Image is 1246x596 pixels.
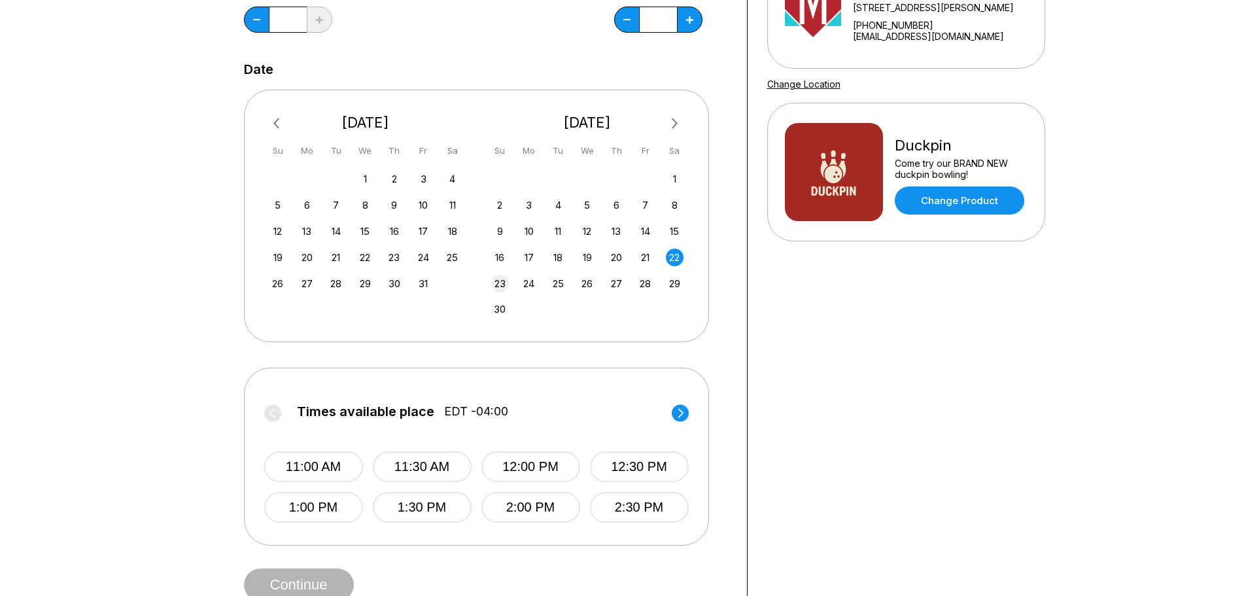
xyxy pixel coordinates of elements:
img: Duckpin [785,123,883,221]
div: Choose Saturday, October 25th, 2025 [443,249,461,266]
div: Choose Tuesday, November 11th, 2025 [549,222,567,240]
div: Choose Thursday, October 9th, 2025 [385,196,403,214]
div: Choose Friday, November 14th, 2025 [636,222,654,240]
div: Choose Thursday, November 20th, 2025 [608,249,625,266]
div: Sa [666,142,684,160]
div: Choose Tuesday, October 7th, 2025 [327,196,345,214]
div: Choose Wednesday, November 5th, 2025 [578,196,596,214]
div: Choose Sunday, October 5th, 2025 [269,196,286,214]
button: 12:00 PM [481,451,580,482]
span: EDT -04:00 [444,404,508,419]
div: Choose Tuesday, October 28th, 2025 [327,275,345,292]
button: Next Month [665,113,685,134]
div: Choose Tuesday, November 25th, 2025 [549,275,567,292]
div: [DATE] [264,114,467,131]
div: Choose Friday, October 3rd, 2025 [415,170,432,188]
div: Fr [415,142,432,160]
div: Choose Thursday, October 2nd, 2025 [385,170,403,188]
div: Choose Saturday, November 1st, 2025 [666,170,684,188]
div: Mo [520,142,538,160]
div: Choose Thursday, October 23rd, 2025 [385,249,403,266]
div: Su [491,142,509,160]
button: 2:30 PM [590,492,689,523]
div: Choose Monday, November 3rd, 2025 [520,196,538,214]
div: Come try our BRAND NEW duckpin bowling! [895,158,1028,180]
div: Choose Wednesday, October 22nd, 2025 [356,249,374,266]
div: Mo [298,142,316,160]
button: 11:30 AM [373,451,472,482]
div: Th [385,142,403,160]
div: We [578,142,596,160]
div: Choose Sunday, November 23rd, 2025 [491,275,509,292]
button: Previous Month [268,113,288,134]
div: Choose Wednesday, November 19th, 2025 [578,249,596,266]
div: Su [269,142,286,160]
a: Change Location [767,79,840,90]
div: month 2025-10 [268,169,464,292]
label: Date [244,62,273,77]
button: 1:30 PM [373,492,472,523]
div: Th [608,142,625,160]
div: Choose Wednesday, October 29th, 2025 [356,275,374,292]
div: Choose Tuesday, October 21st, 2025 [327,249,345,266]
div: Duckpin [895,137,1028,154]
div: Choose Wednesday, November 12th, 2025 [578,222,596,240]
div: Choose Wednesday, October 15th, 2025 [356,222,374,240]
div: Choose Monday, November 24th, 2025 [520,275,538,292]
div: Choose Saturday, October 4th, 2025 [443,170,461,188]
div: Tu [327,142,345,160]
div: Choose Saturday, November 22nd, 2025 [666,249,684,266]
button: 2:00 PM [481,492,580,523]
div: Sa [443,142,461,160]
div: Choose Friday, November 21st, 2025 [636,249,654,266]
div: Choose Sunday, October 19th, 2025 [269,249,286,266]
div: Choose Saturday, October 11th, 2025 [443,196,461,214]
div: Choose Saturday, November 29th, 2025 [666,275,684,292]
div: [DATE] [486,114,689,131]
div: Choose Sunday, November 2nd, 2025 [491,196,509,214]
div: Fr [636,142,654,160]
a: [EMAIL_ADDRESS][DOMAIN_NAME] [853,31,1039,42]
div: Choose Wednesday, November 26th, 2025 [578,275,596,292]
div: Choose Thursday, October 16th, 2025 [385,222,403,240]
div: [STREET_ADDRESS][PERSON_NAME] [853,2,1039,13]
div: Choose Monday, October 6th, 2025 [298,196,316,214]
div: Choose Friday, October 24th, 2025 [415,249,432,266]
div: Choose Thursday, October 30th, 2025 [385,275,403,292]
div: Tu [549,142,567,160]
div: Choose Sunday, October 26th, 2025 [269,275,286,292]
div: Choose Saturday, November 8th, 2025 [666,196,684,214]
div: Choose Wednesday, October 8th, 2025 [356,196,374,214]
div: Choose Tuesday, October 14th, 2025 [327,222,345,240]
div: Choose Monday, October 20th, 2025 [298,249,316,266]
div: Choose Thursday, November 6th, 2025 [608,196,625,214]
div: [PHONE_NUMBER] [853,20,1039,31]
div: Choose Thursday, November 27th, 2025 [608,275,625,292]
div: We [356,142,374,160]
div: month 2025-11 [489,169,685,319]
div: Choose Friday, October 17th, 2025 [415,222,432,240]
div: Choose Friday, November 28th, 2025 [636,275,654,292]
div: Choose Friday, October 10th, 2025 [415,196,432,214]
div: Choose Saturday, November 15th, 2025 [666,222,684,240]
div: Choose Sunday, November 9th, 2025 [491,222,509,240]
button: 1:00 PM [264,492,363,523]
div: Choose Monday, November 17th, 2025 [520,249,538,266]
div: Choose Sunday, November 16th, 2025 [491,249,509,266]
a: Change Product [895,186,1024,215]
div: Choose Wednesday, October 1st, 2025 [356,170,374,188]
div: Choose Monday, October 27th, 2025 [298,275,316,292]
div: Choose Sunday, October 12th, 2025 [269,222,286,240]
div: Choose Tuesday, November 18th, 2025 [549,249,567,266]
button: 11:00 AM [264,451,363,482]
span: Times available place [297,404,434,419]
div: Choose Friday, November 7th, 2025 [636,196,654,214]
button: 12:30 PM [590,451,689,482]
div: Choose Thursday, November 13th, 2025 [608,222,625,240]
div: Choose Monday, October 13th, 2025 [298,222,316,240]
div: Choose Friday, October 31st, 2025 [415,275,432,292]
div: Choose Saturday, October 18th, 2025 [443,222,461,240]
div: Choose Sunday, November 30th, 2025 [491,300,509,318]
div: Choose Tuesday, November 4th, 2025 [549,196,567,214]
div: Choose Monday, November 10th, 2025 [520,222,538,240]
